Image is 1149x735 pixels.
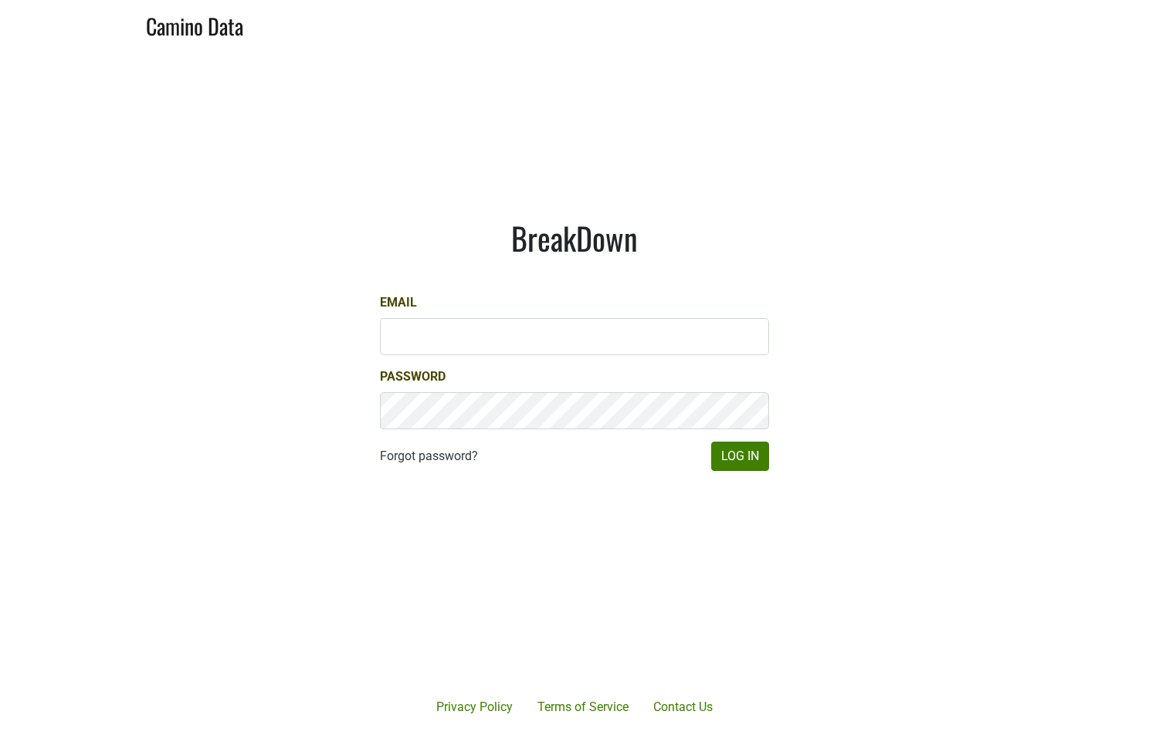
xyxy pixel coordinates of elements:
[380,367,446,386] label: Password
[525,692,641,723] a: Terms of Service
[424,692,525,723] a: Privacy Policy
[380,293,417,312] label: Email
[146,6,243,42] a: Camino Data
[380,447,478,466] a: Forgot password?
[380,219,769,256] h1: BreakDown
[711,442,769,471] button: Log In
[641,692,725,723] a: Contact Us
